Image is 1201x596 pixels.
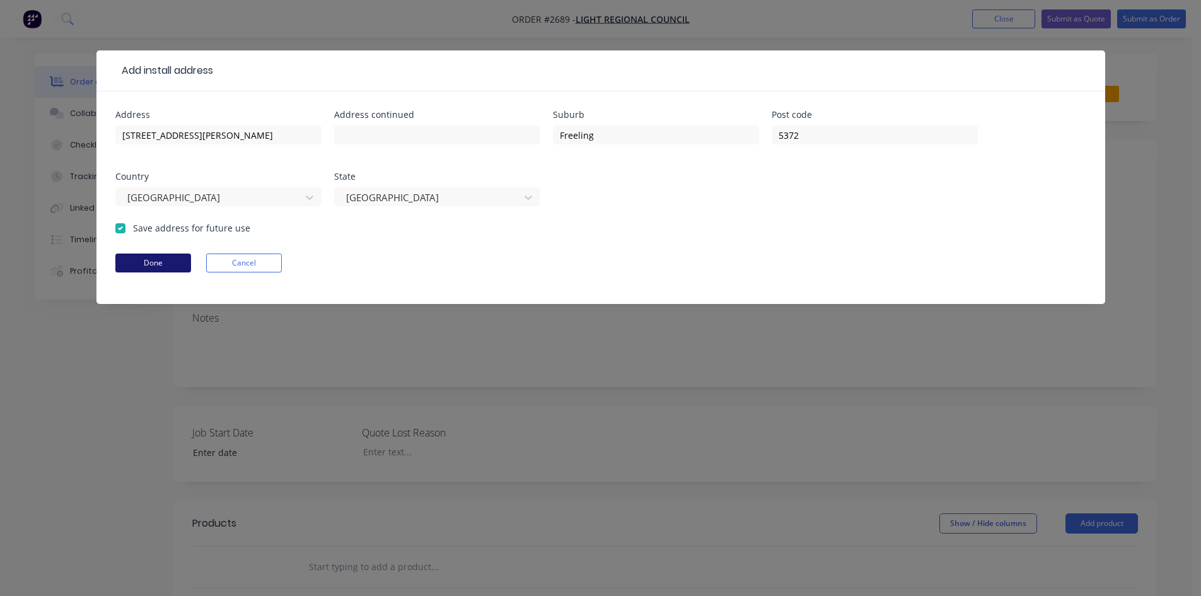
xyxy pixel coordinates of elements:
div: Suburb [553,110,759,119]
div: Add install address [115,63,213,78]
div: Post code [772,110,978,119]
button: Done [115,254,191,272]
button: Cancel [206,254,282,272]
div: Address [115,110,322,119]
div: Country [115,172,322,181]
div: Address continued [334,110,540,119]
div: State [334,172,540,181]
label: Save address for future use [133,221,250,235]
